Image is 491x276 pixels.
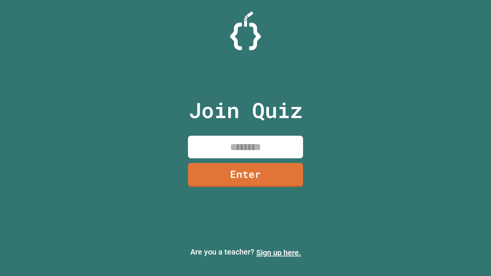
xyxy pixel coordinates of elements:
p: Are you a teacher? [6,246,485,258]
img: Logo.svg [230,11,261,50]
iframe: chat widget [459,245,483,268]
iframe: chat widget [427,212,483,245]
p: Join Quiz [189,94,303,126]
a: Enter [188,163,303,187]
a: Sign up here. [256,248,301,257]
